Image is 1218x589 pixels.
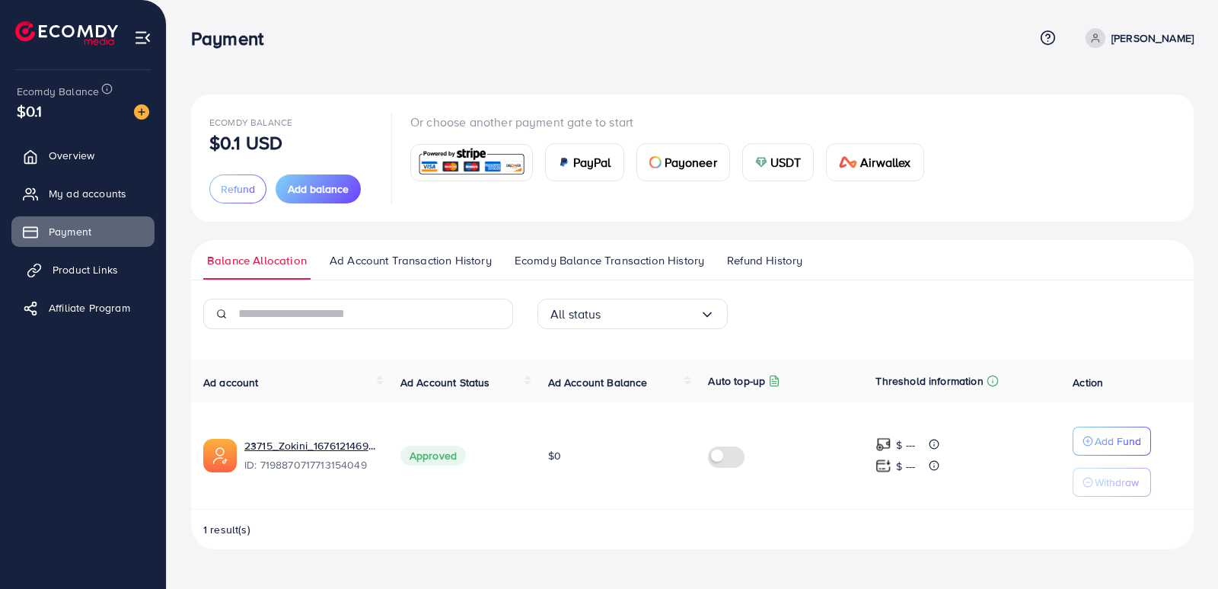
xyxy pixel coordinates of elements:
a: card [410,144,533,181]
button: Add balance [276,174,361,203]
p: Add Fund [1095,432,1141,450]
a: Payment [11,216,155,247]
span: PayPal [573,153,611,171]
div: <span class='underline'>23715_Zokini_1676121469183</span></br>7198870717713154049 [244,438,376,473]
span: Refund History [727,252,802,269]
span: ID: 7198870717713154049 [244,457,376,472]
span: Ad Account Status [400,375,490,390]
span: Ad Account Transaction History [330,252,492,269]
span: Affiliate Program [49,300,130,315]
span: Payment [49,224,91,239]
a: Product Links [11,254,155,285]
a: Overview [11,140,155,171]
img: card [755,156,767,168]
img: card [649,156,662,168]
a: My ad accounts [11,178,155,209]
img: card [416,146,528,179]
p: Auto top-up [708,372,765,390]
p: Withdraw [1095,473,1139,491]
span: All status [550,303,601,326]
a: 23715_Zokini_1676121469183 [244,438,376,453]
iframe: Chat [1153,520,1207,578]
span: 1 result(s) [203,522,250,537]
img: card [839,156,857,168]
a: Affiliate Program [11,293,155,323]
img: logo [15,21,118,45]
button: Refund [209,174,266,203]
h3: Payment [191,27,276,50]
input: Search for option [601,303,700,326]
span: $0 [548,448,561,463]
span: Ecomdy Balance Transaction History [515,252,704,269]
div: Search for option [537,299,728,329]
span: Airwallex [860,153,910,171]
a: cardAirwallex [826,143,923,181]
span: Ecomdy Balance [17,84,99,99]
p: [PERSON_NAME] [1111,29,1194,47]
a: [PERSON_NAME] [1079,28,1194,48]
img: top-up amount [875,458,891,474]
p: $0.1 USD [209,133,282,152]
span: Ad Account Balance [548,375,648,390]
span: $0.1 [17,100,43,122]
span: Ad account [203,375,259,390]
img: ic-ads-acc.e4c84228.svg [203,439,237,472]
img: image [134,104,149,120]
span: Approved [400,446,466,466]
span: Action [1073,375,1103,390]
button: Add Fund [1073,427,1151,456]
span: Refund [221,181,255,197]
p: $ --- [896,436,915,454]
a: cardPayPal [545,143,624,181]
span: Ecomdy Balance [209,116,292,129]
span: Balance Allocation [207,252,307,269]
img: menu [134,29,151,46]
a: cardUSDT [742,143,815,181]
p: $ --- [896,457,915,475]
a: cardPayoneer [636,143,730,181]
img: card [558,156,570,168]
button: Withdraw [1073,468,1151,497]
span: Overview [49,148,94,163]
span: Add balance [288,181,349,197]
span: USDT [770,153,802,171]
span: Payoneer [665,153,717,171]
span: Product Links [53,262,118,277]
p: Threshold information [875,372,983,390]
p: Or choose another payment gate to start [410,113,936,131]
span: My ad accounts [49,186,126,201]
img: top-up amount [875,437,891,453]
